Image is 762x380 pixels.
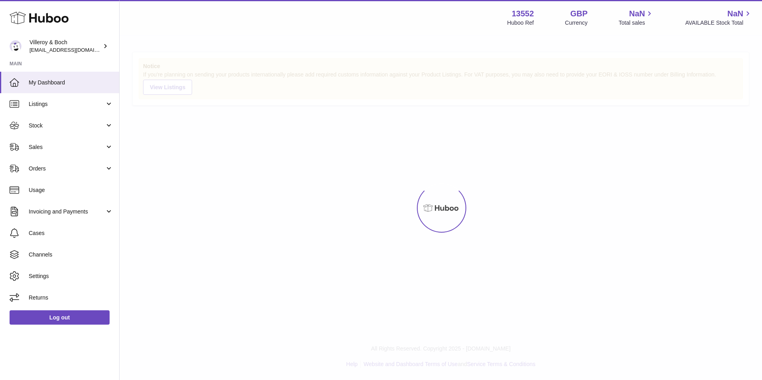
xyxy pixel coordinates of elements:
[619,19,654,27] span: Total sales
[629,8,645,19] span: NaN
[29,294,113,302] span: Returns
[507,19,534,27] div: Huboo Ref
[570,8,587,19] strong: GBP
[29,186,113,194] span: Usage
[685,8,752,27] a: NaN AVAILABLE Stock Total
[29,208,105,215] span: Invoicing and Payments
[619,8,654,27] a: NaN Total sales
[727,8,743,19] span: NaN
[29,272,113,280] span: Settings
[29,229,113,237] span: Cases
[29,100,105,108] span: Listings
[29,143,105,151] span: Sales
[29,251,113,259] span: Channels
[685,19,752,27] span: AVAILABLE Stock Total
[512,8,534,19] strong: 13552
[10,310,110,325] a: Log out
[29,39,101,54] div: Villeroy & Boch
[10,40,22,52] img: internalAdmin-13552@internal.huboo.com
[29,47,117,53] span: [EMAIL_ADDRESS][DOMAIN_NAME]
[565,19,588,27] div: Currency
[29,79,113,86] span: My Dashboard
[29,165,105,172] span: Orders
[29,122,105,129] span: Stock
